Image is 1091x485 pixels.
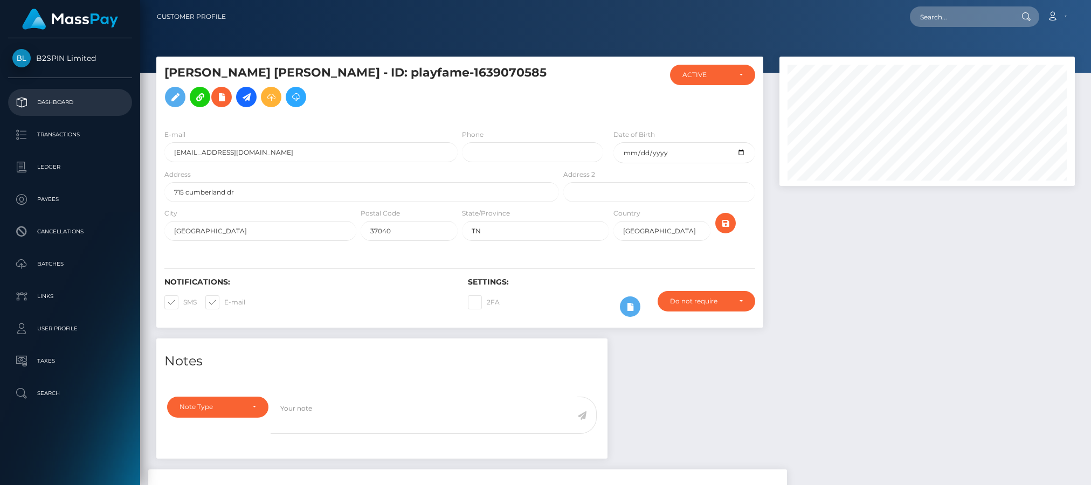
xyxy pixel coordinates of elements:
a: User Profile [8,315,132,342]
label: Country [613,209,640,218]
a: Transactions [8,121,132,148]
h6: Notifications: [164,278,452,287]
div: Do not require [670,297,730,306]
button: Note Type [167,397,268,417]
label: E-mail [205,295,245,309]
h4: Notes [164,352,599,371]
button: Do not require [658,291,755,311]
label: Address [164,170,191,179]
div: Note Type [179,403,244,411]
a: Batches [8,251,132,278]
label: State/Province [462,209,510,218]
p: Transactions [12,127,128,143]
a: Payees [8,186,132,213]
label: SMS [164,295,197,309]
p: Batches [12,256,128,272]
button: ACTIVE [670,65,755,85]
img: MassPay Logo [22,9,118,30]
a: Customer Profile [157,5,226,28]
p: Payees [12,191,128,207]
div: ACTIVE [682,71,730,79]
a: Dashboard [8,89,132,116]
input: Search... [910,6,1011,27]
p: Cancellations [12,224,128,240]
a: Initiate Payout [236,87,257,107]
p: User Profile [12,321,128,337]
p: Taxes [12,353,128,369]
p: Links [12,288,128,304]
label: Postal Code [361,209,400,218]
p: Search [12,385,128,401]
label: Phone [462,130,484,140]
a: Search [8,380,132,407]
label: E-mail [164,130,185,140]
p: Ledger [12,159,128,175]
a: Ledger [8,154,132,181]
h5: [PERSON_NAME] [PERSON_NAME] - ID: playfame-1639070585 [164,65,553,113]
label: Date of Birth [613,130,655,140]
span: B2SPIN Limited [8,53,132,63]
label: City [164,209,177,218]
label: Address 2 [563,170,595,179]
p: Dashboard [12,94,128,110]
img: B2SPIN Limited [12,49,31,67]
a: Cancellations [8,218,132,245]
h6: Settings: [468,278,755,287]
a: Taxes [8,348,132,375]
label: 2FA [468,295,500,309]
a: Links [8,283,132,310]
